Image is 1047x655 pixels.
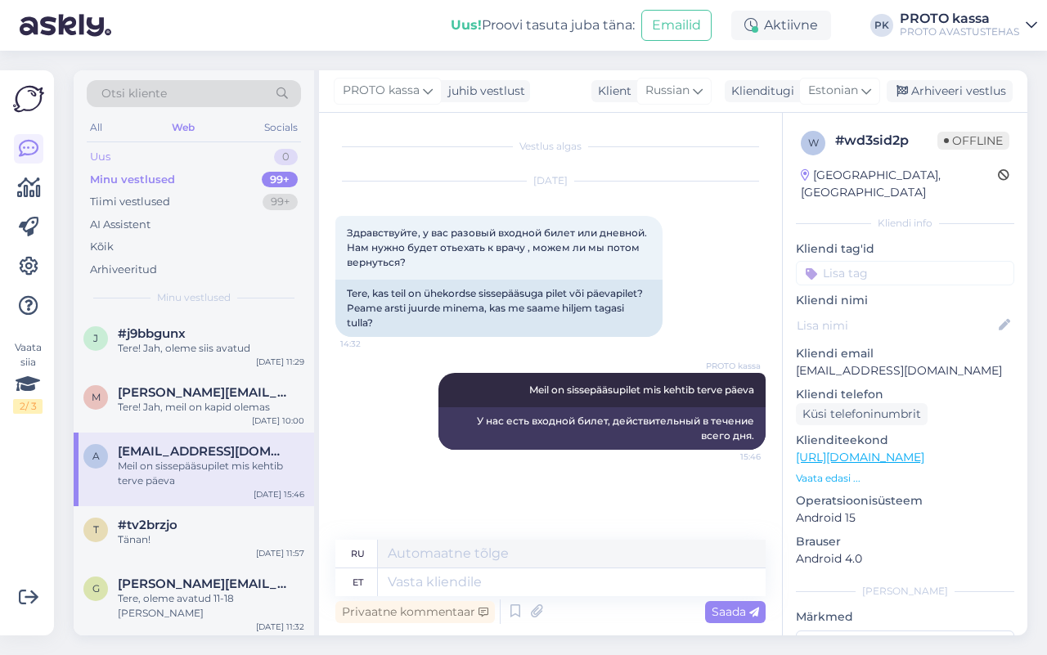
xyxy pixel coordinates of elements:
[641,10,712,41] button: Emailid
[118,400,304,415] div: Tere! Jah, meil on kapid olemas
[796,492,1014,509] p: Operatsioonisüsteem
[101,85,167,102] span: Otsi kliente
[937,132,1009,150] span: Offline
[796,608,1014,626] p: Märkmed
[13,83,44,114] img: Askly Logo
[796,403,928,425] div: Küsi telefoninumbrit
[92,391,101,403] span: m
[90,262,157,278] div: Arhiveeritud
[351,540,365,568] div: ru
[796,584,1014,599] div: [PERSON_NAME]
[90,194,170,210] div: Tiimi vestlused
[256,621,304,633] div: [DATE] 11:32
[451,17,482,33] b: Uus!
[796,471,1014,486] p: Vaata edasi ...
[796,386,1014,403] p: Kliendi telefon
[699,360,761,372] span: PROTO kassa
[796,240,1014,258] p: Kliendi tag'id
[353,568,363,596] div: et
[335,280,663,337] div: Tere, kas teil on ühekordse sissepääsuga pilet või päevapilet? Peame arsti juurde minema, kas me ...
[796,216,1014,231] div: Kliendi info
[118,385,288,400] span: melanieheinrich@gmx.net
[118,341,304,356] div: Tere! Jah, oleme siis avatud
[262,172,298,188] div: 99+
[157,290,231,305] span: Minu vestlused
[731,11,831,40] div: Aktiivne
[725,83,794,100] div: Klienditugi
[887,80,1013,102] div: Arhiveeri vestlus
[118,444,288,459] span: agessa@mail.ru
[252,415,304,427] div: [DATE] 10:00
[900,12,1019,25] div: PROTO kassa
[796,345,1014,362] p: Kliendi email
[797,316,995,334] input: Lisa nimi
[796,450,924,464] a: [URL][DOMAIN_NAME]
[13,399,43,414] div: 2 / 3
[92,582,100,594] span: g
[796,261,1014,285] input: Lisa tag
[256,356,304,368] div: [DATE] 11:29
[591,83,631,100] div: Klient
[254,488,304,500] div: [DATE] 15:46
[808,82,858,100] span: Estonian
[169,117,198,138] div: Web
[529,384,754,396] span: Meil on sissepääsupilet mis kehtib terve päeva
[93,332,98,344] span: j
[796,550,1014,568] p: Android 4.0
[90,217,151,233] div: AI Assistent
[90,149,110,165] div: Uus
[335,173,766,188] div: [DATE]
[118,459,304,488] div: Meil on sissepääsupilet mis kehtib terve päeva
[835,131,937,150] div: # wd3sid2p
[900,12,1037,38] a: PROTO kassaPROTO AVASTUSTEHAS
[451,16,635,35] div: Proovi tasuta juba täna:
[335,601,495,623] div: Privaatne kommentaar
[118,532,304,547] div: Tänan!
[900,25,1019,38] div: PROTO AVASTUSTEHAS
[870,14,893,37] div: PK
[263,194,298,210] div: 99+
[347,227,649,268] span: Здравствуйте, у вас разовый входной билет или дневной. Нам нужно будет отьехать к врачу , можем л...
[645,82,690,100] span: Russian
[118,576,288,591] span: giuliana.morana@gmail.com
[90,239,114,255] div: Kõik
[796,292,1014,309] p: Kliendi nimi
[442,83,525,100] div: juhib vestlust
[335,139,766,154] div: Vestlus algas
[340,338,402,350] span: 14:32
[796,533,1014,550] p: Brauser
[92,450,100,462] span: a
[808,137,819,149] span: w
[93,523,99,536] span: t
[118,326,186,341] span: #j9bbgunx
[261,117,301,138] div: Socials
[801,167,998,201] div: [GEOGRAPHIC_DATA], [GEOGRAPHIC_DATA]
[118,518,177,532] span: #tv2brzjo
[274,149,298,165] div: 0
[699,451,761,463] span: 15:46
[796,432,1014,449] p: Klienditeekond
[87,117,106,138] div: All
[796,509,1014,527] p: Android 15
[256,547,304,559] div: [DATE] 11:57
[712,604,759,619] span: Saada
[13,340,43,414] div: Vaata siia
[438,407,766,450] div: У нас есть входной билет, действительный в течение всего дня.
[796,362,1014,379] p: [EMAIL_ADDRESS][DOMAIN_NAME]
[343,82,420,100] span: PROTO kassa
[90,172,175,188] div: Minu vestlused
[118,591,304,621] div: Tere, oleme avatud 11-18 [PERSON_NAME]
